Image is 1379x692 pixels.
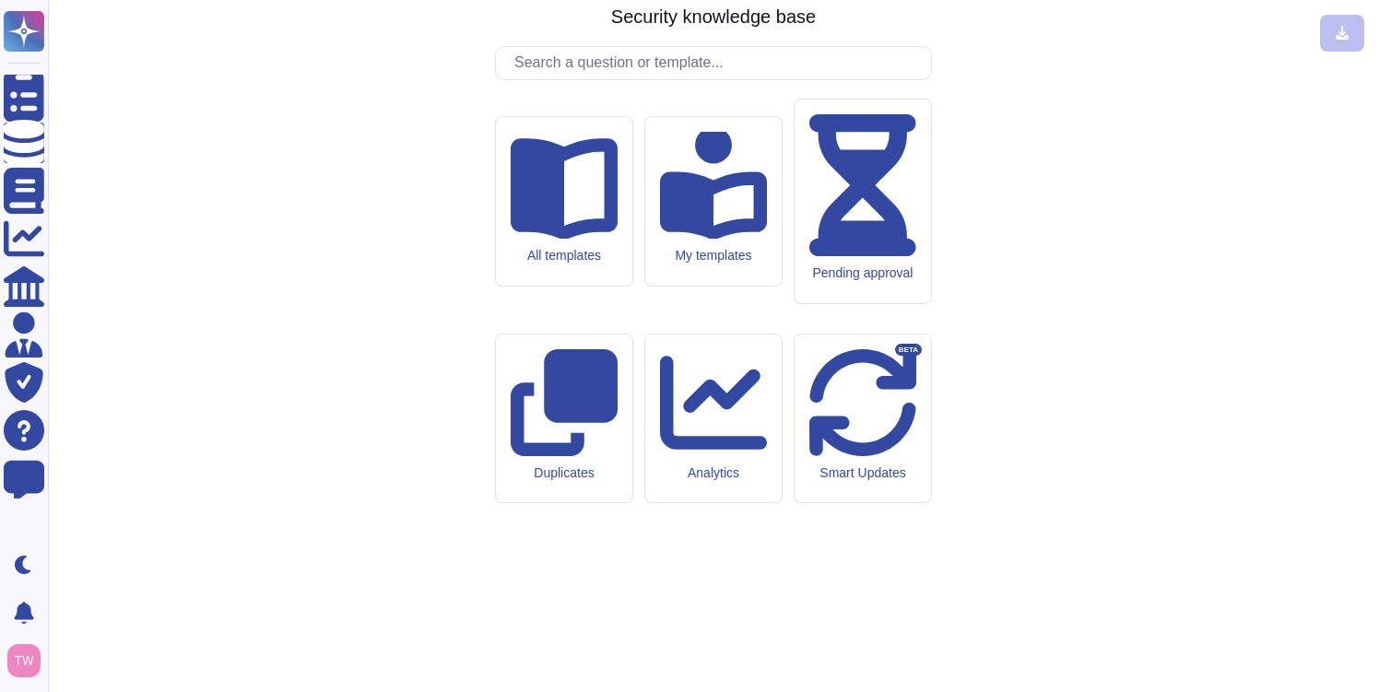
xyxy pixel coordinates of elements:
h3: Security knowledge base [611,6,816,28]
div: My templates [660,248,767,264]
div: Smart Updates [809,465,916,481]
img: user [7,644,41,677]
div: Duplicates [511,465,618,481]
div: Pending approval [809,265,916,281]
div: BETA [895,344,922,357]
input: Search a question or template... [505,47,931,79]
div: All templates [511,248,618,264]
button: user [4,640,53,681]
div: Analytics [660,465,767,481]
